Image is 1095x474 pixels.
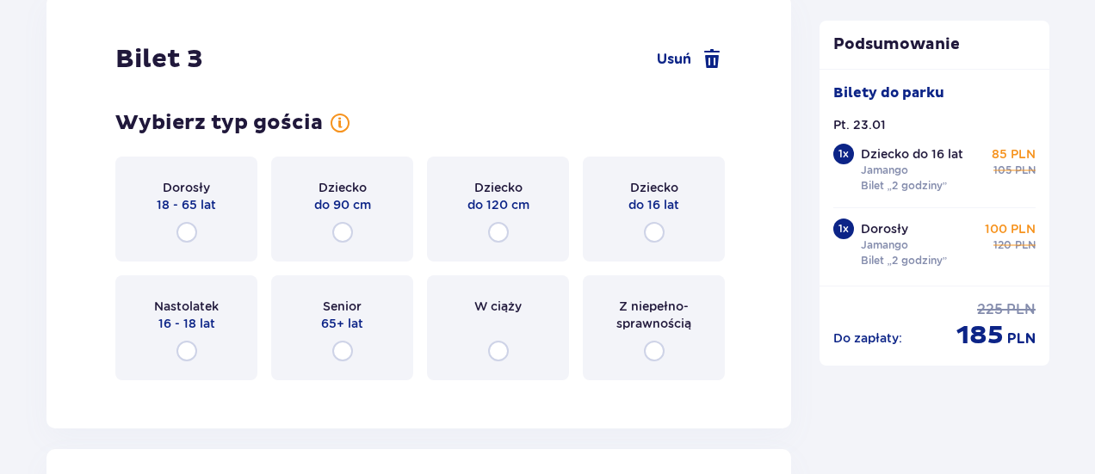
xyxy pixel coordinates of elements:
span: Nastolatek [154,298,219,315]
span: do 90 cm [314,196,371,213]
p: Podsumowanie [820,34,1050,55]
p: Do zapłaty : [833,329,902,347]
p: Pt. 23.01 [833,116,886,133]
span: PLN [1015,163,1036,178]
p: Bilet „2 godziny” [861,253,948,268]
span: 65+ lat [321,315,363,332]
a: Usuń [657,49,722,70]
span: 225 [977,300,1003,319]
h2: Bilet 3 [115,43,203,76]
span: PLN [1015,237,1036,253]
p: 85 PLN [992,145,1036,163]
span: do 16 lat [628,196,679,213]
p: Dorosły [861,220,908,237]
span: Dziecko [630,179,678,196]
span: Senior [323,298,362,315]
span: Dziecko [319,179,367,196]
span: Dziecko [474,179,523,196]
div: 1 x [833,219,854,239]
span: Usuń [657,50,691,69]
p: Jamango [861,237,908,253]
span: 185 [956,319,1004,352]
span: PLN [1007,329,1036,348]
span: do 120 cm [467,196,529,213]
div: 1 x [833,144,854,164]
span: Z niepełno­sprawnością [598,298,709,332]
span: Dorosły [163,179,210,196]
span: 120 [993,237,1011,253]
span: 18 - 65 lat [157,196,216,213]
span: 16 - 18 lat [158,315,215,332]
p: Jamango [861,163,908,178]
h3: Wybierz typ gościa [115,110,323,136]
p: Bilety do parku [833,83,944,102]
span: W ciąży [474,298,522,315]
p: 100 PLN [985,220,1036,237]
p: Dziecko do 16 lat [861,145,963,163]
span: PLN [1006,300,1036,319]
span: 105 [993,163,1011,178]
p: Bilet „2 godziny” [861,178,948,194]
